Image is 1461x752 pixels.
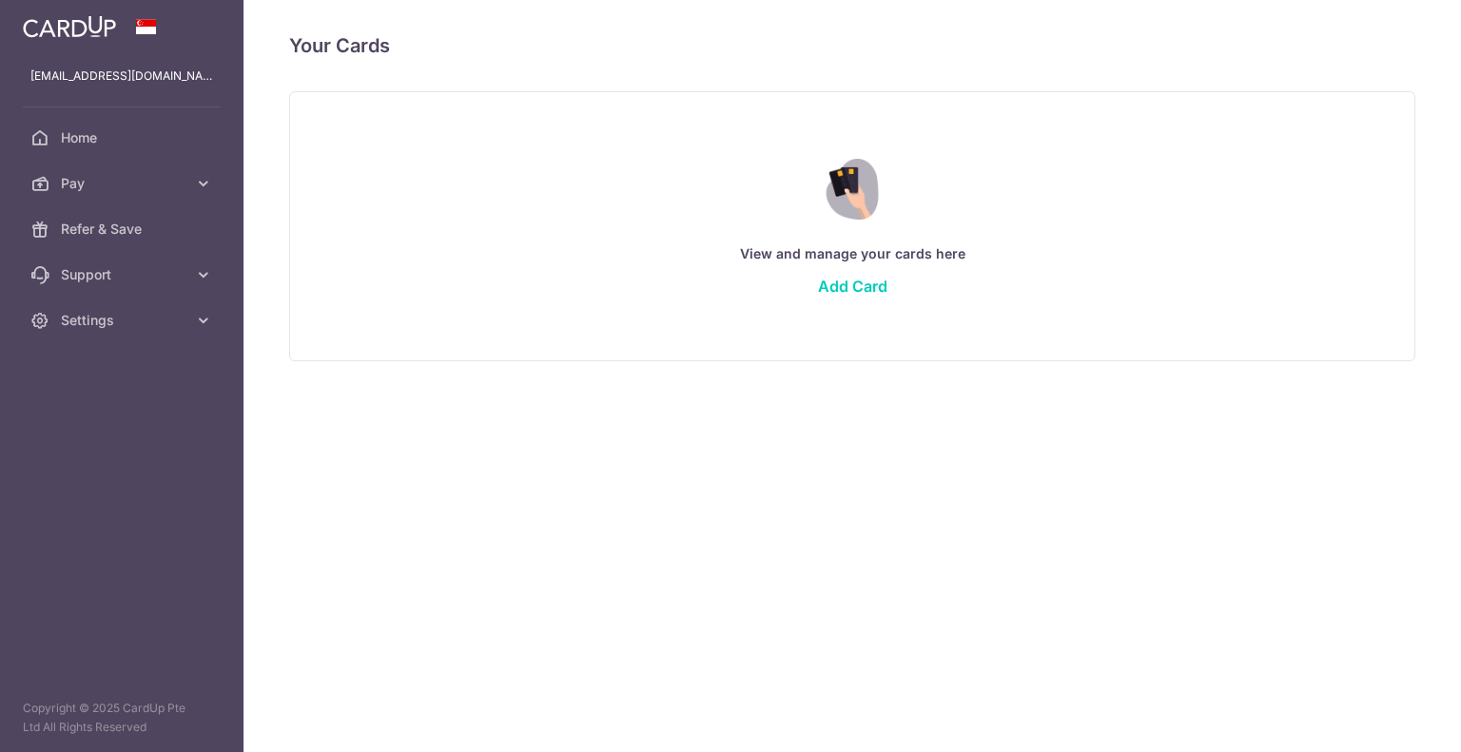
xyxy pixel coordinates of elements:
[61,220,186,239] span: Refer & Save
[818,277,887,296] a: Add Card
[30,67,213,86] p: [EMAIL_ADDRESS][DOMAIN_NAME]
[811,159,892,220] img: Credit Card
[61,174,186,193] span: Pay
[61,265,186,284] span: Support
[289,30,390,61] h4: Your Cards
[61,128,186,147] span: Home
[23,15,116,38] img: CardUp
[61,311,186,330] span: Settings
[328,242,1376,265] p: View and manage your cards here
